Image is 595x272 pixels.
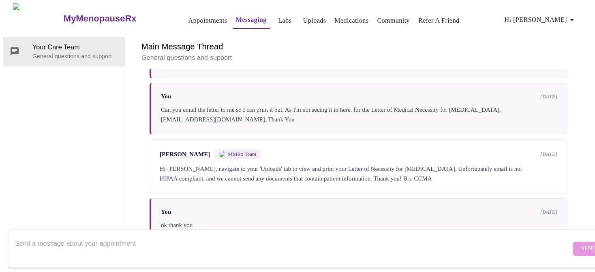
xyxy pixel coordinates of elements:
[188,15,227,26] a: Appointments
[540,93,557,100] span: [DATE]
[334,15,368,26] a: Medications
[374,13,413,29] button: Community
[377,15,410,26] a: Community
[13,3,62,34] img: MyMenopauseRx Logo
[233,12,270,29] button: Messaging
[415,13,463,29] button: Refer a Friend
[501,12,580,28] button: Hi [PERSON_NAME]
[161,93,171,100] span: You
[141,53,576,63] p: General questions and support
[161,208,171,215] span: You
[141,40,576,53] h6: Main Message Thread
[236,14,267,25] a: Messaging
[418,15,460,26] a: Refer a Friend
[64,13,137,24] h3: MyMenopauseRx
[160,164,557,183] div: Hi [PERSON_NAME], navigate to your 'Uploads' tab to view and print your Letter of Necessity for [...
[161,105,557,124] div: Can you email the letter to me so I can print it out, As I'm not seeing it in here. for the Lette...
[272,13,298,29] button: Labs
[219,151,225,157] img: MMRX
[15,236,571,261] textarea: Send a message about your appointment
[303,15,326,26] a: Uploads
[32,42,118,52] span: Your Care Team
[540,209,557,215] span: [DATE]
[228,151,256,157] span: MMRx Team
[505,14,577,25] span: Hi [PERSON_NAME]
[3,37,125,66] div: Your Care TeamGeneral questions and support
[300,13,330,29] button: Uploads
[331,13,372,29] button: Medications
[540,151,557,157] span: [DATE]
[62,4,169,33] a: MyMenopauseRx
[32,52,118,60] p: General questions and support
[161,220,557,230] div: ok thank you
[160,151,210,158] span: [PERSON_NAME]
[278,15,291,26] a: Labs
[185,13,231,29] button: Appointments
